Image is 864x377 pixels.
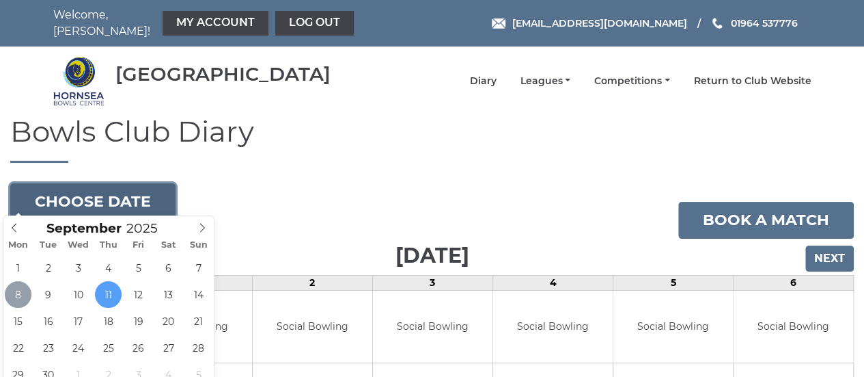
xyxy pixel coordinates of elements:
[35,335,61,361] span: September 23, 2025
[3,241,33,250] span: Mon
[520,75,570,88] a: Leagues
[10,183,176,220] button: Choose date
[733,276,853,291] td: 6
[613,291,733,363] td: Social Bowling
[124,241,154,250] span: Fri
[155,255,182,281] span: September 6, 2025
[5,281,31,308] span: September 8, 2025
[712,18,722,29] img: Phone us
[492,16,686,31] a: Email [EMAIL_ADDRESS][DOMAIN_NAME]
[5,255,31,281] span: September 1, 2025
[46,222,122,235] span: Scroll to increment
[125,255,152,281] span: September 5, 2025
[730,17,797,29] span: 01964 537776
[252,276,372,291] td: 2
[53,55,104,107] img: Hornsea Bowls Centre
[115,64,331,85] div: [GEOGRAPHIC_DATA]
[155,281,182,308] span: September 13, 2025
[125,281,152,308] span: September 12, 2025
[64,241,94,250] span: Wed
[95,281,122,308] span: September 11, 2025
[694,75,811,88] a: Return to Club Website
[95,335,122,361] span: September 25, 2025
[122,220,175,236] input: Scroll to increment
[492,18,505,29] img: Email
[53,7,357,40] nav: Welcome, [PERSON_NAME]!
[65,255,92,281] span: September 3, 2025
[10,116,854,163] h1: Bowls Club Diary
[469,75,496,88] a: Diary
[125,335,152,361] span: September 26, 2025
[372,276,492,291] td: 3
[678,202,854,239] a: Book a match
[275,11,354,36] a: Log out
[65,335,92,361] span: September 24, 2025
[253,291,372,363] td: Social Bowling
[35,281,61,308] span: September 9, 2025
[95,308,122,335] span: September 18, 2025
[512,17,686,29] span: [EMAIL_ADDRESS][DOMAIN_NAME]
[613,276,733,291] td: 5
[65,308,92,335] span: September 17, 2025
[154,241,184,250] span: Sat
[185,255,212,281] span: September 7, 2025
[5,308,31,335] span: September 15, 2025
[184,241,214,250] span: Sun
[5,335,31,361] span: September 22, 2025
[185,281,212,308] span: September 14, 2025
[125,308,152,335] span: September 19, 2025
[35,308,61,335] span: September 16, 2025
[805,246,854,272] input: Next
[594,75,670,88] a: Competitions
[373,291,492,363] td: Social Bowling
[493,291,613,363] td: Social Bowling
[35,255,61,281] span: September 2, 2025
[65,281,92,308] span: September 10, 2025
[734,291,853,363] td: Social Bowling
[95,255,122,281] span: September 4, 2025
[94,241,124,250] span: Thu
[185,335,212,361] span: September 28, 2025
[155,335,182,361] span: September 27, 2025
[710,16,797,31] a: Phone us 01964 537776
[492,276,613,291] td: 4
[163,11,268,36] a: My Account
[33,241,64,250] span: Tue
[155,308,182,335] span: September 20, 2025
[185,308,212,335] span: September 21, 2025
